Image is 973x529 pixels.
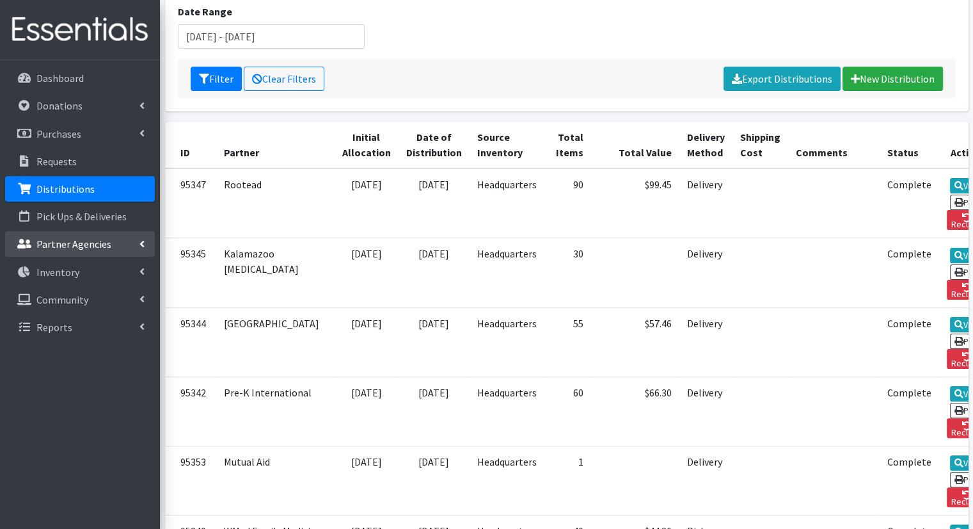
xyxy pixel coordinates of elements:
[178,24,365,49] input: January 1, 2011 - December 31, 2011
[842,67,943,91] a: New Distribution
[591,168,679,238] td: $99.45
[544,122,591,168] th: Total Items
[399,307,470,377] td: [DATE]
[216,446,335,516] td: Mutual Aid
[165,446,216,516] td: 95353
[591,122,679,168] th: Total Value
[399,446,470,516] td: [DATE]
[880,307,939,377] td: Complete
[880,122,939,168] th: Status
[335,238,399,307] td: [DATE]
[5,259,155,285] a: Inventory
[5,149,155,174] a: Requests
[470,238,544,307] td: Headquarters
[470,446,544,516] td: Headquarters
[591,377,679,446] td: $66.30
[178,4,232,19] label: Date Range
[216,168,335,238] td: Rootead
[679,307,732,377] td: Delivery
[36,127,81,140] p: Purchases
[880,446,939,516] td: Complete
[788,122,880,168] th: Comments
[244,67,324,91] a: Clear Filters
[36,321,72,334] p: Reports
[880,377,939,446] td: Complete
[732,122,788,168] th: Shipping Cost
[544,168,591,238] td: 90
[5,231,155,257] a: Partner Agencies
[679,122,732,168] th: Delivery Method
[36,183,95,195] p: Distributions
[216,377,335,446] td: Pre-K International
[5,176,155,202] a: Distributions
[399,377,470,446] td: [DATE]
[36,293,88,306] p: Community
[165,122,216,168] th: ID
[5,93,155,118] a: Donations
[544,238,591,307] td: 30
[216,307,335,377] td: [GEOGRAPHIC_DATA]
[335,122,399,168] th: Initial Allocation
[399,122,470,168] th: Date of Distribution
[335,307,399,377] td: [DATE]
[470,168,544,238] td: Headquarters
[36,155,77,168] p: Requests
[880,238,939,307] td: Complete
[880,168,939,238] td: Complete
[165,307,216,377] td: 95344
[335,377,399,446] td: [DATE]
[5,287,155,313] a: Community
[724,67,841,91] a: Export Distributions
[679,168,732,238] td: Delivery
[679,377,732,446] td: Delivery
[544,307,591,377] td: 55
[679,446,732,516] td: Delivery
[399,168,470,238] td: [DATE]
[36,266,79,279] p: Inventory
[165,377,216,446] td: 95342
[191,67,242,91] button: Filter
[470,122,544,168] th: Source Inventory
[544,446,591,516] td: 1
[216,122,335,168] th: Partner
[679,238,732,307] td: Delivery
[36,238,111,250] p: Partner Agencies
[470,307,544,377] td: Headquarters
[5,8,155,51] img: HumanEssentials
[165,238,216,307] td: 95345
[399,238,470,307] td: [DATE]
[36,210,127,223] p: Pick Ups & Deliveries
[216,238,335,307] td: Kalamazoo [MEDICAL_DATA]
[5,65,155,91] a: Dashboard
[335,168,399,238] td: [DATE]
[5,314,155,340] a: Reports
[335,446,399,516] td: [DATE]
[544,377,591,446] td: 60
[5,121,155,147] a: Purchases
[36,99,83,112] p: Donations
[36,72,84,85] p: Dashboard
[470,377,544,446] td: Headquarters
[165,168,216,238] td: 95347
[591,307,679,377] td: $57.46
[5,204,155,229] a: Pick Ups & Deliveries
